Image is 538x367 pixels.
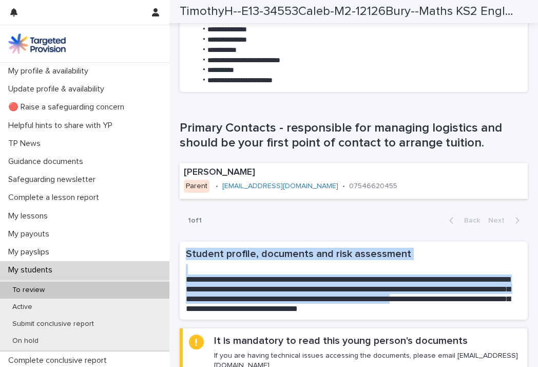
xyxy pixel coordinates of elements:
a: 07546620455 [349,182,397,190]
p: On hold [4,337,47,345]
p: [PERSON_NAME] [184,167,469,178]
p: Helpful hints to share with YP [4,121,121,131]
p: • [342,182,345,191]
button: Next [484,216,528,225]
div: Parent [184,180,209,193]
p: • [216,182,218,191]
button: Back [441,216,484,225]
p: My students [4,265,61,275]
p: My payouts [4,229,57,239]
p: 1 of 1 [180,208,210,233]
p: Submit conclusive report [4,320,102,328]
p: My payslips [4,247,57,257]
img: M5nRWzHhSzIhMunXDL62 [8,33,66,54]
span: Back [458,217,480,224]
h1: Primary Contacts - responsible for managing logistics and should be your first point of contact t... [180,121,528,151]
a: [EMAIL_ADDRESS][DOMAIN_NAME] [222,182,338,190]
span: Next [488,217,511,224]
p: 🔴 Raise a safeguarding concern [4,102,132,112]
a: [PERSON_NAME]Parent•[EMAIL_ADDRESS][DOMAIN_NAME]•07546620455 [180,163,528,199]
p: Active [4,303,41,311]
p: Safeguarding newsletter [4,175,104,185]
p: My lessons [4,211,56,221]
p: Complete a lesson report [4,193,107,203]
h2: It is mandatory to read this young person's documents [214,335,468,347]
h2: TimothyH--E13-34553Caleb-M2-12126Bury--Maths KS2 English KS2 Science KS2 English KS1 Maths KS1 Sc... [180,4,516,19]
p: To review [4,286,53,295]
p: TP News [4,139,49,149]
p: Update profile & availability [4,84,112,94]
p: Guidance documents [4,157,91,167]
p: Complete conclusive report [4,356,115,365]
p: My profile & availability [4,66,97,76]
h2: Student profile, documents and risk assessment [186,248,522,260]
